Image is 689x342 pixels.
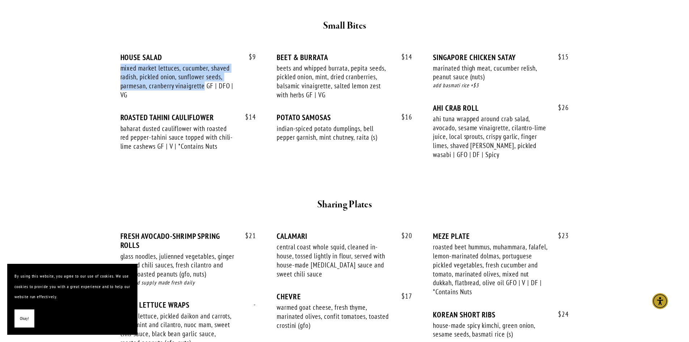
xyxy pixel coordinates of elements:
div: SINGAPORE CHICKEN SATAY [433,53,569,62]
span: 15 [551,53,569,61]
span: $ [401,231,405,240]
strong: Sharing Plates [317,198,372,211]
div: CHEVRE [277,292,412,301]
div: KOREAN SHORT RIBS [433,310,569,319]
div: indian-spiced potato dumplings, bell pepper garnish, mint chutney, raita (s) [277,124,392,142]
span: 14 [238,113,256,121]
span: $ [245,231,249,240]
div: POTATO SAMOSAS [277,113,412,122]
span: $ [401,52,405,61]
span: $ [558,52,562,61]
strong: Small Bites [323,20,366,32]
span: 14 [394,53,412,61]
div: Accessibility Menu [652,293,668,309]
span: $ [558,231,562,240]
span: 20 [394,232,412,240]
section: Cookie banner [7,264,137,335]
span: Okay! [20,313,29,324]
span: $ [249,52,252,61]
div: BEET & BURRATA [277,53,412,62]
div: beets and whipped burrata, pepita seeds, pickled onion, mint, dried cranberries, balsamic vinaigr... [277,64,392,100]
span: - [246,300,256,309]
div: FRESH AVOCADO-SHRIMP SPRING ROLLS [120,232,256,250]
span: $ [558,310,562,318]
div: CALAMARI [277,232,412,241]
span: 23 [551,232,569,240]
div: MEZE PLATE [433,232,569,241]
div: ROASTED TAHINI CAULIFLOWER [120,113,256,122]
span: 26 [551,104,569,112]
span: 24 [551,310,569,318]
div: marinated thigh meat, cucumber relish, peanut sauce (nuts) [433,64,548,81]
span: 17 [394,292,412,300]
div: HOUSE SALAD [120,53,256,62]
div: central coast whole squid, cleaned in-house, tossed lightly in flour, served with house-made [MED... [277,242,392,278]
span: $ [401,113,405,121]
span: 9 [242,53,256,61]
div: house-made spicy kimchi, green onion, sesame seeds, basmati rice (s) [433,321,548,339]
div: mixed market lettuces, cucumber, shaved radish, pickled onion, sunflower seeds, parmesan, cranber... [120,64,235,100]
span: $ [558,103,562,112]
div: roasted beet hummus, muhammara, falafel, lemon-marinated dolmas, portuguese pickled vegetables, f... [433,242,548,296]
div: AHI CRAB ROLL [433,104,569,113]
div: ahi tuna wrapped around crab salad, avocado, sesame vinaigrette, cilantro-lime juice, local sprou... [433,114,548,159]
div: glass noodles, julienned vegetables, ginger soy and chili sauces, fresh cilantro and mint, roaste... [120,252,235,279]
div: NOVO LETTUCE WRAPS [120,300,256,309]
button: Okay! [14,309,34,328]
p: By using this website, you agree to our use of cookies. We use cookies to provide you with a grea... [14,271,130,302]
div: baharat dusted cauliflower with roasted red pepper-tahini sauce topped with chili-lime cashews GF... [120,124,235,151]
span: 21 [238,232,256,240]
span: $ [245,113,249,121]
div: a limited supply made fresh daily [120,279,256,287]
div: warmed goat cheese, fresh thyme, marinated olives, confit tomatoes, toasted crostini (gfo) [277,303,392,330]
span: $ [401,292,405,300]
span: 16 [394,113,412,121]
div: add basmati rice +$3 [433,81,569,90]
